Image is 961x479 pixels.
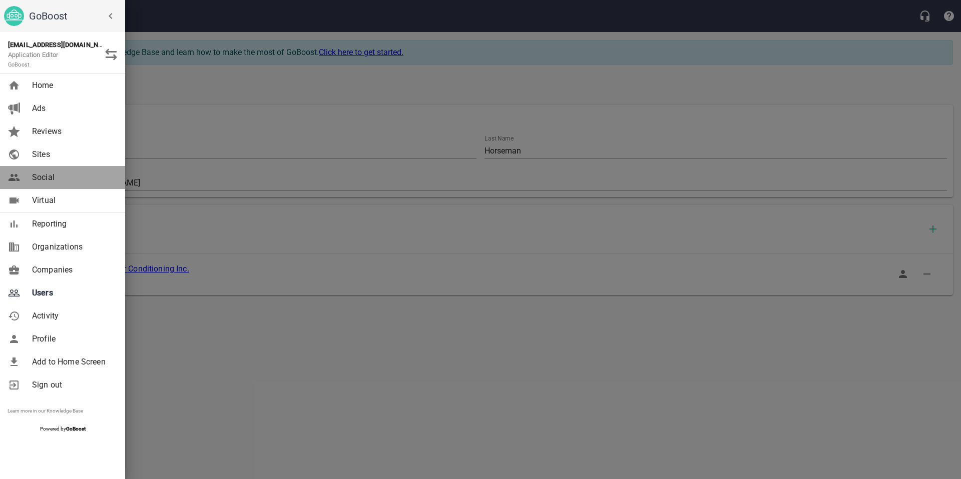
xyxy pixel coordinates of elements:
[32,194,113,206] span: Virtual
[32,379,113,391] span: Sign out
[8,51,59,68] span: Application Editor
[8,408,83,413] a: Learn more in our Knowledge Base
[32,264,113,276] span: Companies
[32,241,113,253] span: Organizations
[32,333,113,345] span: Profile
[32,171,113,183] span: Social
[29,8,121,24] h6: GoBoost
[40,426,86,431] span: Powered by
[32,287,113,299] span: Users
[8,61,30,68] small: GoBoost
[32,79,113,91] span: Home
[8,41,114,48] strong: [EMAIL_ADDRESS][DOMAIN_NAME]
[32,310,113,322] span: Activity
[32,102,113,114] span: Ads
[32,148,113,160] span: Sites
[66,426,86,431] strong: GoBoost
[32,356,113,368] span: Add to Home Screen
[32,218,113,230] span: Reporting
[4,6,24,26] img: go_boost_head.png
[99,42,123,66] button: Switch Role
[32,125,113,137] span: Reviews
